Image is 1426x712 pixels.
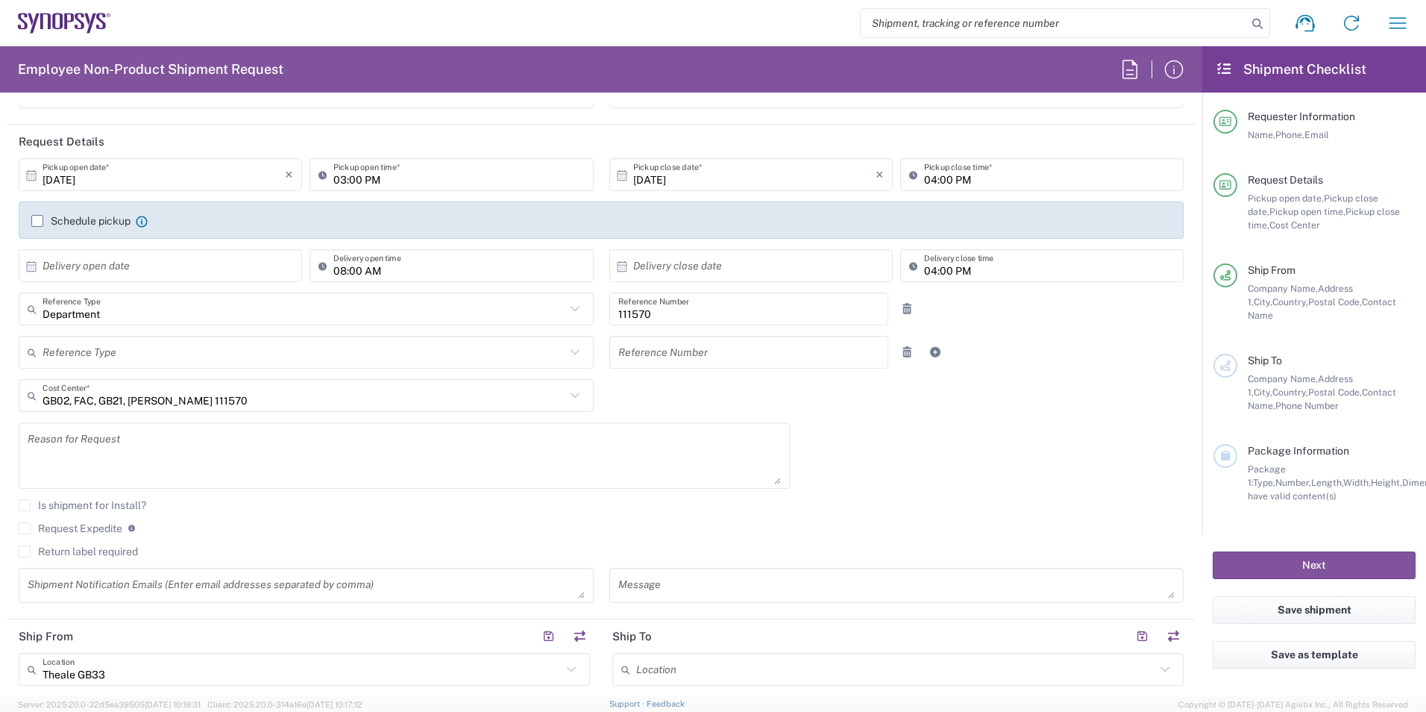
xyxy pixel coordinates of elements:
[1254,296,1272,307] span: City,
[1275,400,1339,411] span: Phone Number
[1248,110,1355,122] span: Requester Information
[18,700,201,709] span: Server: 2025.20.0-32d5ea39505
[1269,219,1320,231] span: Cost Center
[307,700,362,709] span: [DATE] 10:17:12
[1213,641,1416,669] button: Save as template
[612,629,652,644] h2: Ship To
[647,699,685,708] a: Feedback
[876,163,884,187] i: ×
[1269,206,1345,217] span: Pickup open time,
[207,700,362,709] span: Client: 2025.20.0-314a16e
[1248,445,1349,457] span: Package Information
[1248,264,1295,276] span: Ship From
[18,60,283,78] h2: Employee Non-Product Shipment Request
[1248,355,1282,366] span: Ship To
[1248,463,1286,488] span: Package 1:
[1248,174,1323,186] span: Request Details
[609,699,647,708] a: Support
[19,134,104,149] h2: Request Details
[31,215,131,227] label: Schedule pickup
[1253,477,1275,488] span: Type,
[1272,387,1308,398] span: Country,
[1248,283,1318,294] span: Company Name,
[1275,477,1311,488] span: Number,
[1213,596,1416,624] button: Save shipment
[1308,296,1362,307] span: Postal Code,
[19,499,146,511] label: Is shipment for Install?
[1248,373,1318,384] span: Company Name,
[1343,477,1371,488] span: Width,
[1275,129,1304,140] span: Phone,
[1308,387,1362,398] span: Postal Code,
[1371,477,1402,488] span: Height,
[861,9,1247,37] input: Shipment, tracking or reference number
[1272,296,1308,307] span: Country,
[1213,552,1416,579] button: Next
[145,700,201,709] span: [DATE] 10:18:31
[896,299,917,319] a: Remove Reference
[1248,129,1275,140] span: Name,
[1178,698,1408,711] span: Copyright © [DATE]-[DATE] Agistix Inc., All Rights Reserved
[1248,193,1324,204] span: Pickup open date,
[1304,129,1329,140] span: Email
[896,342,917,363] a: Remove Reference
[285,163,293,187] i: ×
[1216,60,1366,78] h2: Shipment Checklist
[19,546,138,558] label: Return label required
[1311,477,1343,488] span: Length,
[19,629,73,644] h2: Ship From
[1254,387,1272,398] span: City,
[925,342,946,363] a: Add Reference
[19,522,122,534] label: Request Expedite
